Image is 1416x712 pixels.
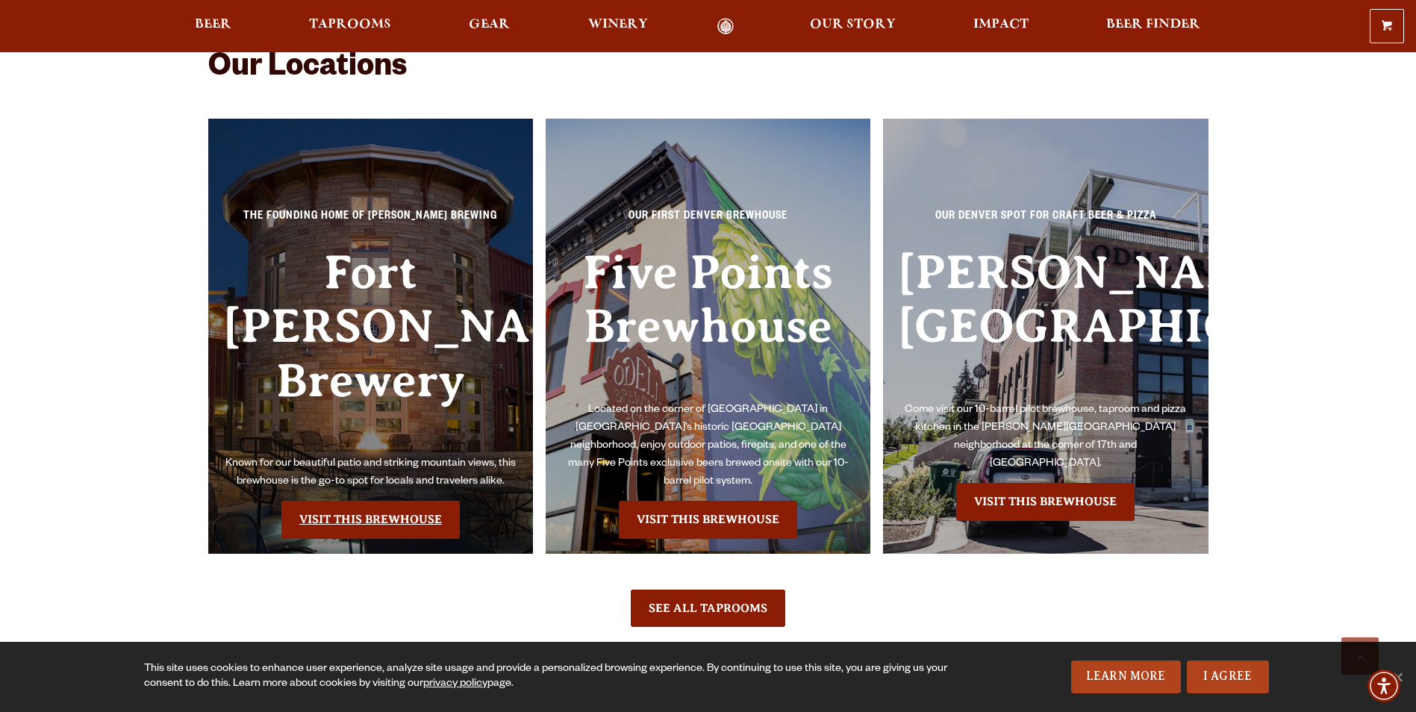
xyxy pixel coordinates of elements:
[561,246,856,402] h3: Five Points Brewhouse
[964,18,1038,35] a: Impact
[619,501,797,538] a: Visit the Five Points Brewhouse
[698,18,754,35] a: Odell Home
[810,19,896,31] span: Our Story
[223,208,519,235] p: The Founding Home of [PERSON_NAME] Brewing
[1367,669,1400,702] div: Accessibility Menu
[1187,661,1269,693] a: I Agree
[469,19,510,31] span: Gear
[195,19,231,31] span: Beer
[800,18,905,35] a: Our Story
[223,455,519,491] p: Known for our beautiful patio and striking mountain views, this brewhouse is the go-to spot for l...
[578,18,658,35] a: Winery
[223,246,519,455] h3: Fort [PERSON_NAME] Brewery
[144,662,949,692] div: This site uses cookies to enhance user experience, analyze site usage and provide a personalized ...
[281,501,460,538] a: Visit the Fort Collin's Brewery & Taproom
[185,18,241,35] a: Beer
[309,19,391,31] span: Taprooms
[898,402,1194,473] p: Come visit our 10-barrel pilot brewhouse, taproom and pizza kitchen in the [PERSON_NAME][GEOGRAPH...
[956,483,1135,520] a: Visit the Sloan’s Lake Brewhouse
[588,19,648,31] span: Winery
[561,208,856,235] p: Our First Denver Brewhouse
[1097,18,1210,35] a: Beer Finder
[1071,661,1181,693] a: Learn More
[208,51,1208,87] h2: Our Locations
[631,590,785,627] a: See All Taprooms
[898,208,1194,235] p: Our Denver spot for craft beer & pizza
[898,246,1194,402] h3: [PERSON_NAME][GEOGRAPHIC_DATA]
[973,19,1029,31] span: Impact
[1341,637,1379,675] a: Scroll to top
[423,678,487,690] a: privacy policy
[299,18,401,35] a: Taprooms
[1106,19,1200,31] span: Beer Finder
[459,18,520,35] a: Gear
[561,402,856,491] p: Located on the corner of [GEOGRAPHIC_DATA] in [GEOGRAPHIC_DATA]’s historic [GEOGRAPHIC_DATA] neig...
